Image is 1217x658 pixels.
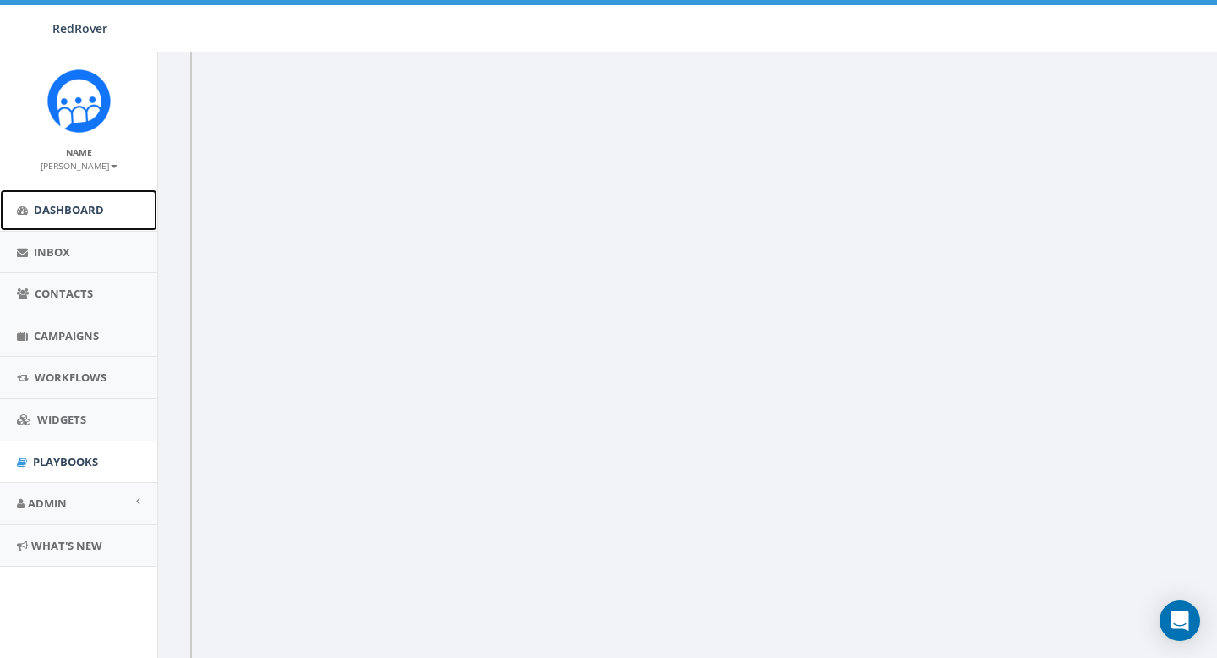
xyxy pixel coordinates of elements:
[35,370,106,385] span: Workflows
[34,328,99,343] span: Campaigns
[52,20,107,36] span: RedRover
[34,244,70,260] span: Inbox
[47,69,111,133] img: Rally_Corp_Icon.png
[28,496,67,511] span: Admin
[66,146,92,158] small: Name
[41,160,117,172] small: [PERSON_NAME]
[1160,600,1200,641] div: Open Intercom Messenger
[35,286,93,301] span: Contacts
[34,202,104,217] span: Dashboard
[33,454,98,469] span: Playbooks
[41,157,117,173] a: [PERSON_NAME]
[31,538,102,553] span: What's New
[37,412,86,427] span: Widgets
